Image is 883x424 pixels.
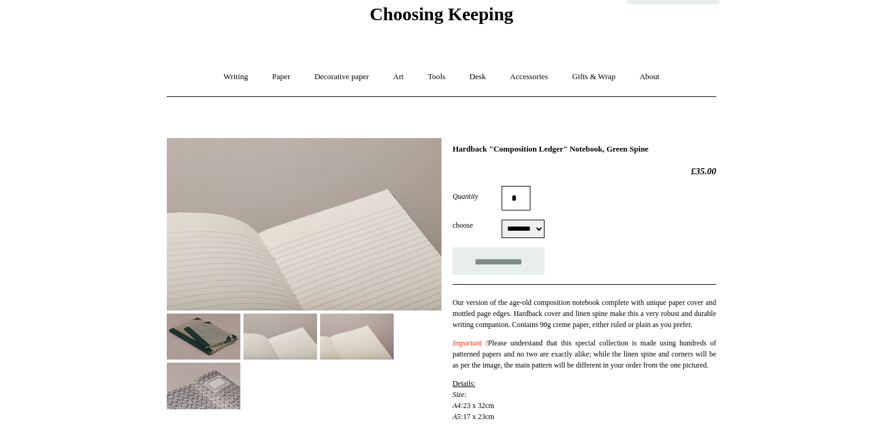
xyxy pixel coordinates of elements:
[463,401,494,410] span: 23 x 32cm
[167,138,442,310] img: Hardback "Composition Ledger" Notebook, Green Spine
[453,298,716,329] span: Our version of the age-old composition notebook complete with unique paper cover and mottled page...
[453,166,716,177] h2: £35.00
[453,144,716,154] h1: Hardback "Composition Ledger" Notebook, Green Spine
[453,379,475,388] span: Details:
[463,412,494,421] span: 17 x 23cm
[453,390,467,399] em: Size:
[382,61,415,93] a: Art
[499,61,559,93] a: Accessories
[561,61,627,93] a: Gifts & Wrap
[304,61,380,93] a: Decorative paper
[167,314,240,360] img: Hardback "Composition Ledger" Notebook, Green Spine
[453,401,463,410] em: A4:
[453,412,463,421] i: A5:
[370,4,513,24] span: Choosing Keeping
[320,314,394,360] img: Hardback "Composition Ledger" Notebook, Green Spine
[629,61,671,93] a: About
[453,220,502,231] label: choose
[370,13,513,22] a: Choosing Keeping
[243,314,317,360] img: Hardback "Composition Ledger" Notebook, Green Spine
[453,191,502,202] label: Quantity
[453,339,488,347] i: Important !
[417,61,457,93] a: Tools
[453,337,716,371] p: Please understand that this special collection is made using hundreds of patterned papers and no ...
[459,61,497,93] a: Desk
[167,363,240,409] img: Hardback "Composition Ledger" Notebook, Green Spine
[261,61,302,93] a: Paper
[213,61,259,93] a: Writing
